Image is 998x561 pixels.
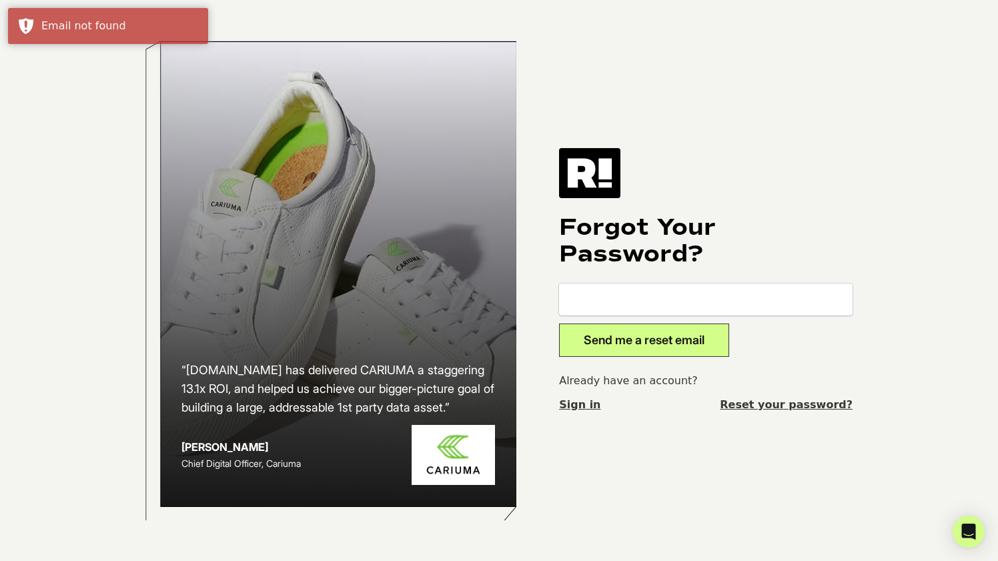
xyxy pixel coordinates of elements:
strong: [PERSON_NAME] [181,440,268,454]
img: Cariuma [412,425,495,486]
span: Chief Digital Officer, Cariuma [181,458,301,469]
p: Already have an account? [559,373,853,389]
button: Send me a reset email [559,324,729,357]
a: Sign in [559,397,600,413]
h1: Forgot Your Password? [559,214,853,267]
div: Open Intercom Messenger [953,516,985,548]
a: Reset your password? [720,397,853,413]
h2: “[DOMAIN_NAME] has delivered CARIUMA a staggering 13.1x ROI, and helped us achieve our bigger-pic... [181,361,495,417]
img: Retention.com [559,148,620,197]
div: Email not found [41,18,198,34]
